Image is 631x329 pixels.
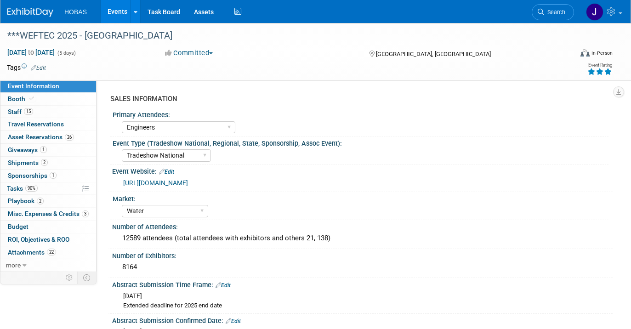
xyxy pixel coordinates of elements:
[162,48,216,58] button: Committed
[0,170,96,182] a: Sponsorships1
[8,95,36,102] span: Booth
[64,8,87,16] span: HOBAS
[50,172,57,179] span: 1
[8,223,28,230] span: Budget
[65,134,74,141] span: 26
[8,146,47,153] span: Giveaways
[47,249,56,255] span: 22
[119,231,606,245] div: 12589 attendees (total attendees with exhibitors and others 21, 138)
[123,179,188,187] a: [URL][DOMAIN_NAME]
[112,164,613,176] div: Event Website:
[0,106,96,118] a: Staff15
[8,236,69,243] span: ROI, Objectives & ROO
[8,82,59,90] span: Event Information
[24,108,33,115] span: 15
[8,197,44,204] span: Playbook
[532,4,574,20] a: Search
[0,131,96,143] a: Asset Reservations26
[8,249,56,256] span: Attachments
[29,96,34,101] i: Booth reservation complete
[123,301,606,310] div: Extended deadline for 2025 end date
[119,260,606,274] div: 8164
[110,94,606,104] div: SALES INFORMATION
[82,210,89,217] span: 3
[113,108,608,119] div: Primary Attendees:
[113,136,608,148] div: Event Type (Tradeshow National, Regional, State, Sponsorship, Assoc Event):
[27,49,35,56] span: to
[112,220,613,232] div: Number of Attendees:
[544,9,565,16] span: Search
[0,233,96,246] a: ROI, Objectives & ROO
[7,8,53,17] img: ExhibitDay
[31,65,46,71] a: Edit
[0,208,96,220] a: Misc. Expenses & Credits3
[376,51,491,57] span: [GEOGRAPHIC_DATA], [GEOGRAPHIC_DATA]
[78,272,97,284] td: Toggle Event Tabs
[8,133,74,141] span: Asset Reservations
[112,249,613,261] div: Number of Exhibitors:
[8,172,57,179] span: Sponsorships
[0,157,96,169] a: Shipments2
[7,63,46,72] td: Tags
[0,221,96,233] a: Budget
[40,146,47,153] span: 1
[216,282,231,289] a: Edit
[523,48,613,62] div: Event Format
[580,49,590,57] img: Format-Inperson.png
[7,185,38,192] span: Tasks
[8,108,33,115] span: Staff
[112,314,613,326] div: Abstract Submission Confirmed Date:
[8,159,48,166] span: Shipments
[25,185,38,192] span: 90%
[226,318,241,324] a: Edit
[159,169,174,175] a: Edit
[113,192,608,204] div: Market:
[587,63,612,68] div: Event Rating
[0,144,96,156] a: Giveaways1
[37,198,44,204] span: 2
[0,246,96,259] a: Attachments22
[0,93,96,105] a: Booth
[0,118,96,130] a: Travel Reservations
[57,50,76,56] span: (5 days)
[0,182,96,195] a: Tasks90%
[8,120,64,128] span: Travel Reservations
[591,50,613,57] div: In-Person
[6,261,21,269] span: more
[8,210,89,217] span: Misc. Expenses & Credits
[7,48,55,57] span: [DATE] [DATE]
[0,195,96,207] a: Playbook2
[4,28,561,44] div: ***WEFTEC 2025 - [GEOGRAPHIC_DATA]
[0,80,96,92] a: Event Information
[41,159,48,166] span: 2
[62,272,78,284] td: Personalize Event Tab Strip
[586,3,603,21] img: Jennifer Jensen
[0,259,96,272] a: more
[112,278,613,290] div: Abstract Submission Time Frame:
[123,292,142,300] span: [DATE]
